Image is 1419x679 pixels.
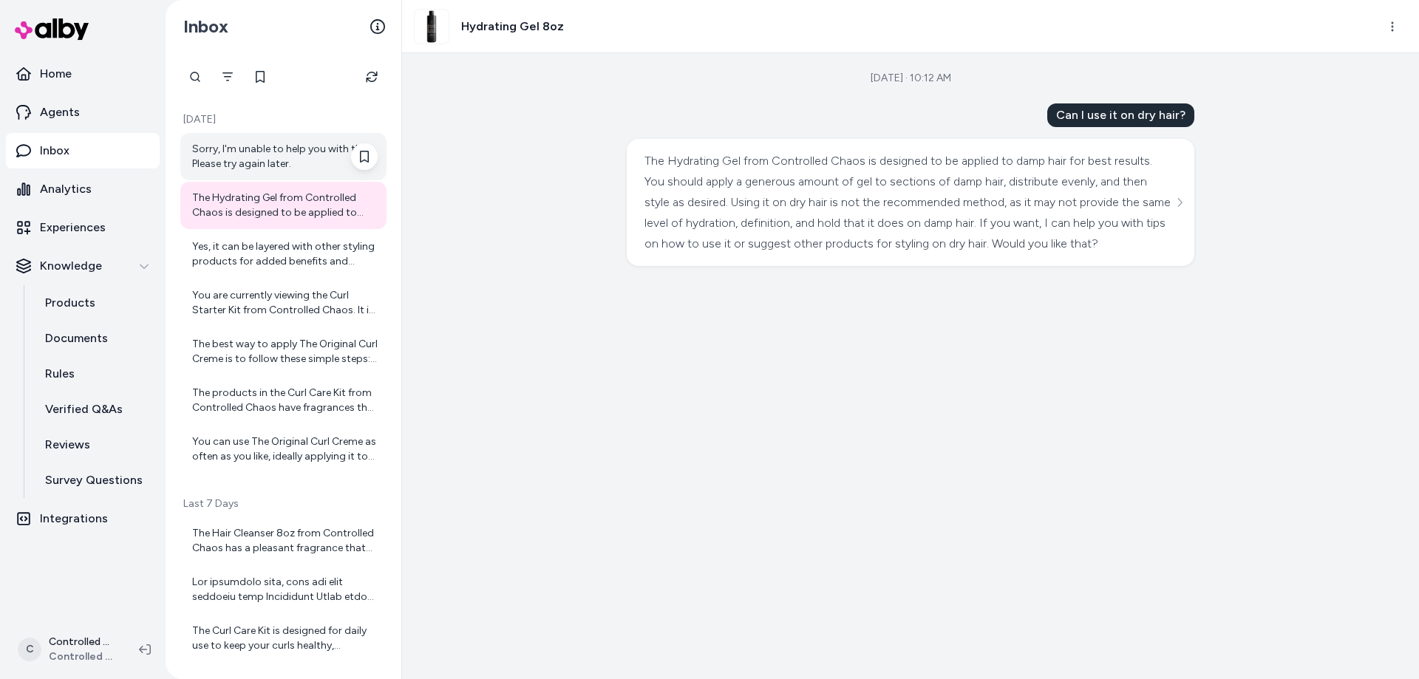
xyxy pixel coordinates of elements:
h3: Hydrating Gel 8oz [461,18,564,35]
img: HydratingGel.jpg [415,10,449,44]
button: CControlled Chaos ShopifyControlled Chaos [9,626,127,673]
a: Survey Questions [30,463,160,498]
div: Can I use it on dry hair? [1047,103,1194,127]
div: The Curl Care Kit is designed for daily use to keep your curls healthy, hydrated, and beautifully... [192,624,378,653]
div: Lor ipsumdolo sita, cons adi elit seddoeiu temp Incididunt Utlab etdo magna al enimadmini: | Veni... [192,575,378,604]
a: Reviews [30,427,160,463]
div: You are currently viewing the Curl Starter Kit from Controlled Chaos. It is a complete set of ess... [192,288,378,318]
p: Documents [45,330,108,347]
a: The products in the Curl Care Kit from Controlled Chaos have fragrances that include natural and ... [180,377,387,424]
span: C [18,638,41,661]
a: You are currently viewing the Curl Starter Kit from Controlled Chaos. It is a complete set of ess... [180,279,387,327]
a: Integrations [6,501,160,536]
p: Verified Q&As [45,400,123,418]
p: Last 7 Days [180,497,387,511]
a: Home [6,56,160,92]
a: Experiences [6,210,160,245]
a: The Curl Care Kit is designed for daily use to keep your curls healthy, hydrated, and beautifully... [180,615,387,662]
p: Survey Questions [45,471,143,489]
p: Integrations [40,510,108,528]
a: Verified Q&As [30,392,160,427]
a: Products [30,285,160,321]
div: The products in the Curl Care Kit from Controlled Chaos have fragrances that include natural and ... [192,386,378,415]
p: Inbox [40,142,69,160]
h2: Inbox [183,16,228,38]
a: The Hair Cleanser 8oz from Controlled Chaos has a pleasant fragrance that many users find amazing... [180,517,387,564]
div: Yes, it can be layered with other styling products for added benefits and customized styling. [192,239,378,269]
p: Products [45,294,95,312]
p: Analytics [40,180,92,198]
button: Refresh [357,62,387,92]
p: Knowledge [40,257,102,275]
a: Sorry, I'm unable to help you with this. Please try again later. [180,133,387,180]
div: The Hydrating Gel from Controlled Chaos is designed to be applied to damp hair for best results. ... [644,151,1173,254]
p: Agents [40,103,80,121]
p: Home [40,65,72,83]
a: Yes, it can be layered with other styling products for added benefits and customized styling. [180,231,387,278]
p: [DATE] [180,112,387,127]
a: Analytics [6,171,160,207]
p: Rules [45,365,75,383]
button: Knowledge [6,248,160,284]
a: Agents [6,95,160,130]
a: Rules [30,356,160,392]
div: The best way to apply The Original Curl Creme is to follow these simple steps: 1. Start with clea... [192,337,378,366]
div: [DATE] · 10:12 AM [871,71,951,86]
a: Inbox [6,133,160,168]
a: Documents [30,321,160,356]
a: Lor ipsumdolo sita, cons adi elit seddoeiu temp Incididunt Utlab etdo magna al enimadmini: | Veni... [180,566,387,613]
a: The best way to apply The Original Curl Creme is to follow these simple steps: 1. Start with clea... [180,328,387,375]
span: Controlled Chaos [49,649,115,664]
a: You can use The Original Curl Creme as often as you like, ideally applying it to clean, soaking w... [180,426,387,473]
button: See more [1171,194,1188,211]
div: You can use The Original Curl Creme as often as you like, ideally applying it to clean, soaking w... [192,434,378,464]
div: Sorry, I'm unable to help you with this. Please try again later. [192,142,378,171]
div: The Hair Cleanser 8oz from Controlled Chaos has a pleasant fragrance that many users find amazing... [192,526,378,556]
p: Controlled Chaos Shopify [49,635,115,649]
button: Filter [213,62,242,92]
p: Experiences [40,219,106,236]
div: The Hydrating Gel from Controlled Chaos is designed to be applied to damp hair for best results. ... [192,191,378,220]
a: The Hydrating Gel from Controlled Chaos is designed to be applied to damp hair for best results. ... [180,182,387,229]
img: alby Logo [15,18,89,40]
p: Reviews [45,436,90,454]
